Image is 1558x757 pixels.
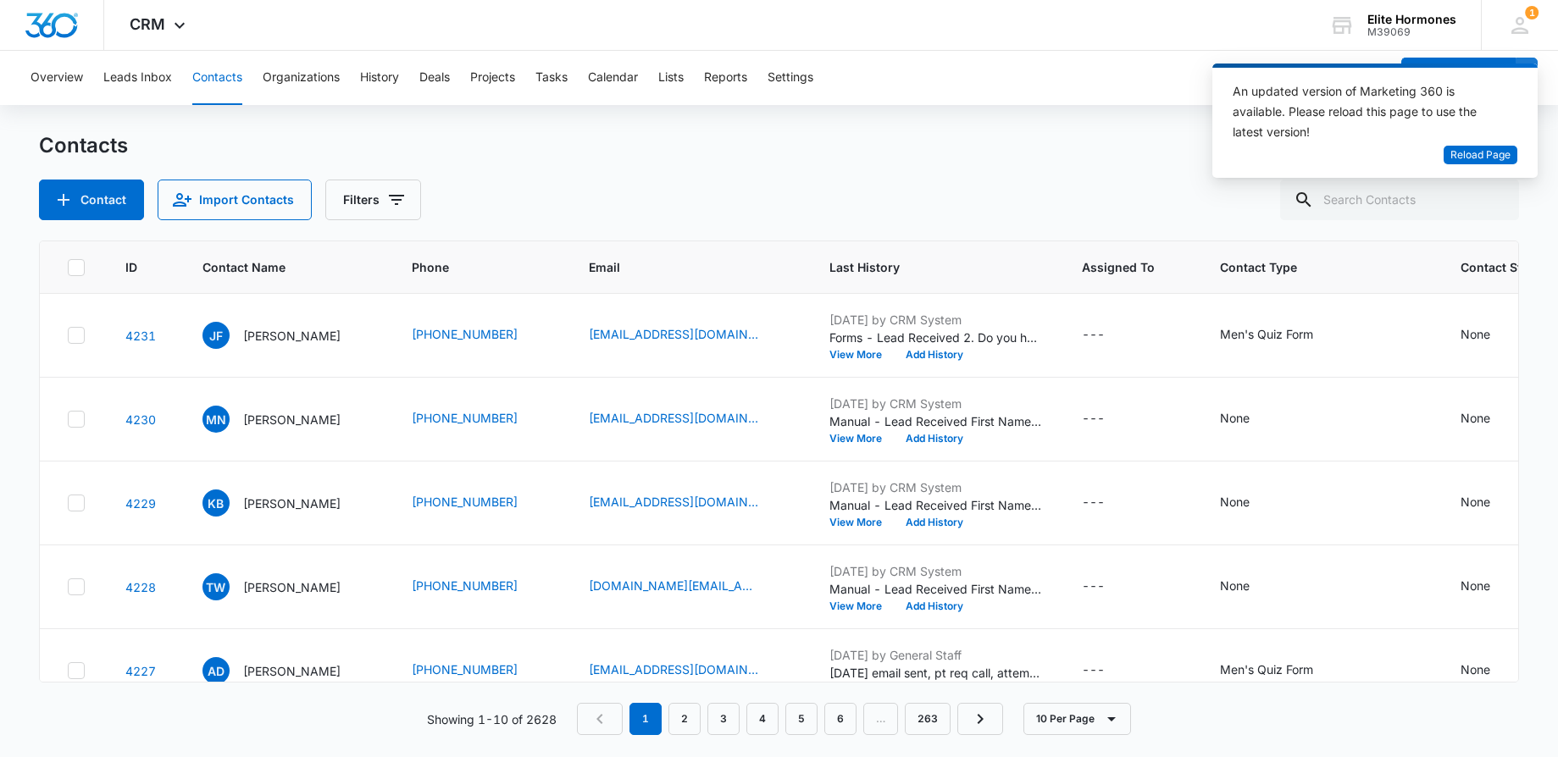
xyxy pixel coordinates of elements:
span: JF [202,322,230,349]
div: Assigned To - - Select to Edit Field [1082,577,1135,597]
p: Manual - Lead Received First Name: [PERSON_NAME] Last Name: [PERSON_NAME] Phone: [PHONE_NUMBER] E... [829,412,1041,430]
div: Contact Name - Andrew Disher - Select to Edit Field [202,657,371,684]
button: Settings [768,51,813,105]
div: None [1461,493,1490,511]
div: None [1220,409,1250,427]
a: Page 6 [824,703,857,735]
a: [EMAIL_ADDRESS][DOMAIN_NAME] [589,325,758,343]
div: Assigned To - - Select to Edit Field [1082,493,1135,513]
div: None [1461,577,1490,594]
button: Overview [30,51,83,105]
p: [PERSON_NAME] [243,327,341,345]
div: None [1220,493,1250,511]
a: [PHONE_NUMBER] [412,660,518,678]
div: Email - galloway0904@gmail.com - Select to Edit Field [589,409,789,429]
span: Last History [829,258,1017,276]
p: [DATE] by General Staff [829,646,1041,664]
button: Contacts [192,51,242,105]
p: [DATE] by CRM System [829,478,1041,496]
button: Add Contact [39,180,144,220]
div: None [1461,325,1490,343]
button: Add History [894,434,975,444]
a: Page 263 [905,703,951,735]
div: Phone - +1 (319) 560-3695 - Select to Edit Field [412,409,548,429]
span: 1 [1525,6,1539,19]
div: account id [1367,26,1456,38]
span: Assigned To [1082,258,1155,276]
span: Contact Name [202,258,347,276]
div: Phone - (715) 340-8814 - Select to Edit Field [412,660,548,681]
a: Navigate to contact details page for Justice Fulin [125,329,156,343]
a: [EMAIL_ADDRESS][DOMAIN_NAME] [589,409,758,427]
p: [PERSON_NAME] [243,662,341,680]
div: Email - jfulin2017@gmail.com - Select to Edit Field [589,325,789,345]
div: Contact Name - Justice Fulin - Select to Edit Field [202,322,371,349]
div: --- [1082,577,1105,597]
button: Filters [325,180,421,220]
div: None [1461,660,1490,678]
div: None [1461,409,1490,427]
a: [DOMAIN_NAME][EMAIL_ADDRESS][DOMAIN_NAME] [589,577,758,594]
a: [PHONE_NUMBER] [412,325,518,343]
div: Email - katiebosben90@gmail.com - Select to Edit Field [589,493,789,513]
p: [DATE] by CRM System [829,562,1041,580]
a: Page 4 [746,703,779,735]
button: Add Contact [1401,58,1516,98]
div: An updated version of Marketing 360 is available. Please reload this page to use the latest version! [1233,81,1497,142]
button: Add History [894,517,975,528]
span: ID [125,258,137,276]
button: 10 Per Page [1023,703,1131,735]
div: --- [1082,493,1105,513]
div: Phone - +1 (918) 533-3846 - Select to Edit Field [412,577,548,597]
div: Men's Quiz Form [1220,660,1313,678]
p: [PERSON_NAME] [243,411,341,428]
a: Navigate to contact details page for Tommy Wayne Shadwick [125,580,156,594]
button: History [360,51,399,105]
button: Add History [894,601,975,611]
a: Page 2 [668,703,701,735]
button: View More [829,350,894,360]
button: Lists [658,51,684,105]
button: Add History [894,350,975,360]
div: notifications count [1525,6,1539,19]
div: Email - tommywayneshadwick.tw@gmail.com - Select to Edit Field [589,577,789,597]
div: Phone - (715) 308-4543 - Select to Edit Field [412,325,548,345]
a: Navigate to contact details page for Marjo Neal-Galloway [125,412,156,427]
p: Manual - Lead Received First Name: [PERSON_NAME] Last Name: [PERSON_NAME] Phone: [PHONE_NUMBER] E... [829,496,1041,514]
div: Contact Status - None - Select to Edit Field [1461,325,1521,345]
span: KB [202,489,230,517]
p: [PERSON_NAME] [243,495,341,512]
div: Contact Name - Tommy Wayne Shadwick - Select to Edit Field [202,573,371,600]
button: Reload Page [1444,146,1517,165]
em: 1 [629,703,662,735]
div: account name [1367,13,1456,26]
div: Contact Name - Katie Bosben - Select to Edit Field [202,489,371,517]
a: Navigate to contact details page for Andrew Disher [125,664,156,678]
button: Organizations [263,51,340,105]
span: AD [202,657,230,684]
div: Contact Status - None - Select to Edit Field [1461,577,1521,597]
div: Contact Type - Men's Quiz Form - Select to Edit Field [1220,660,1344,681]
div: None [1220,577,1250,594]
div: Contact Status - None - Select to Edit Field [1461,409,1521,429]
div: Contact Type - None - Select to Edit Field [1220,493,1280,513]
button: Projects [470,51,515,105]
button: Leads Inbox [103,51,172,105]
span: TW [202,573,230,600]
a: [PHONE_NUMBER] [412,577,518,594]
span: Phone [412,258,524,276]
a: Page 5 [785,703,818,735]
div: Assigned To - - Select to Edit Field [1082,409,1135,429]
a: [PHONE_NUMBER] [412,409,518,427]
div: Assigned To - - Select to Edit Field [1082,325,1135,345]
div: Contact Status - None - Select to Edit Field [1461,660,1521,681]
p: Showing 1-10 of 2628 [427,710,557,728]
input: Search Contacts [1280,180,1519,220]
a: Navigate to contact details page for Katie Bosben [125,496,156,511]
div: Contact Type - None - Select to Edit Field [1220,577,1280,597]
div: --- [1082,660,1105,681]
p: Forms - Lead Received 2. Do you have a lack of energy?: Yes 1. Do you have a decrease in libido (... [829,329,1041,346]
span: Contact Type [1220,258,1395,276]
span: Contact Status [1461,258,1547,276]
button: View More [829,601,894,611]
